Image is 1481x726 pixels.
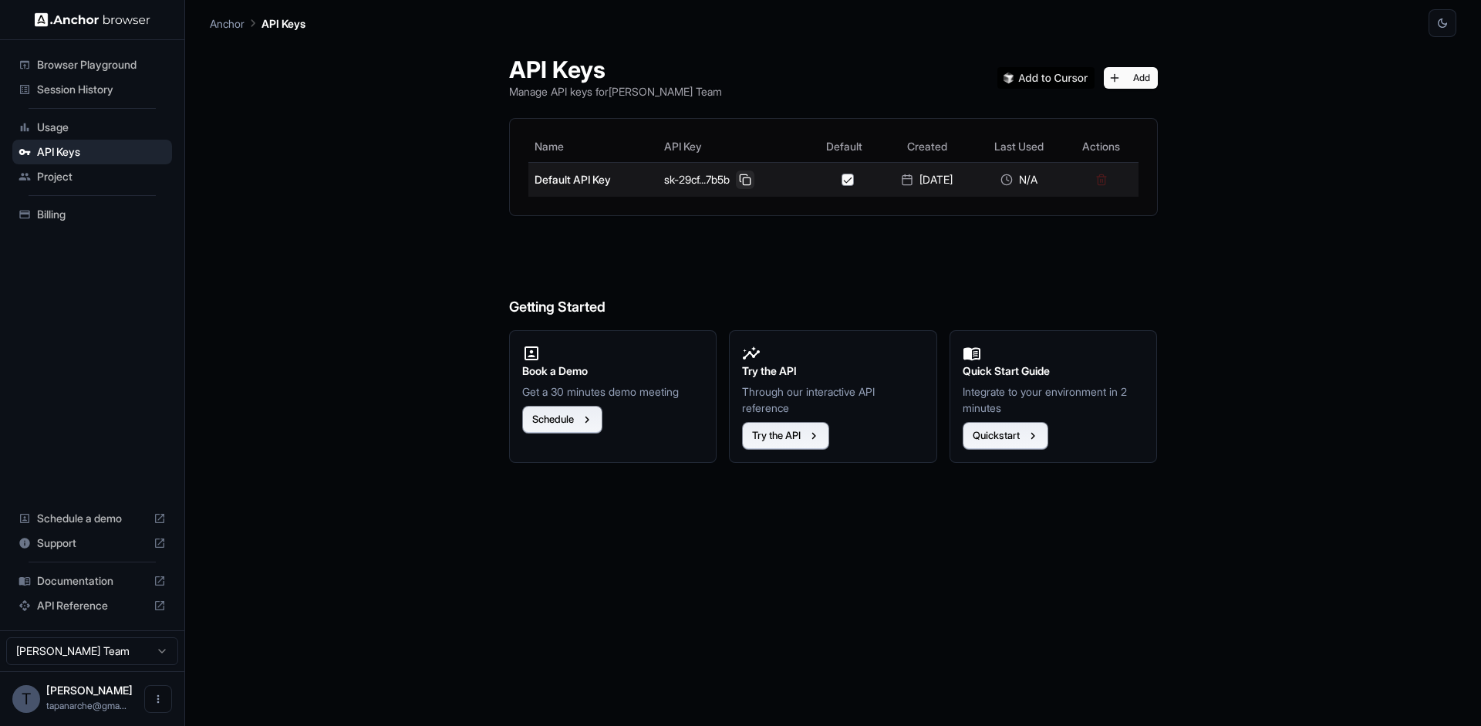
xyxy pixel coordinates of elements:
[144,685,172,713] button: Open menu
[528,131,659,162] th: Name
[12,685,40,713] div: T
[37,511,147,526] span: Schedule a demo
[12,569,172,593] div: Documentation
[261,15,305,32] p: API Keys
[980,172,1058,187] div: N/A
[742,422,829,450] button: Try the API
[1104,67,1158,89] button: Add
[880,131,974,162] th: Created
[12,506,172,531] div: Schedule a demo
[528,162,659,197] td: Default API Key
[12,164,172,189] div: Project
[12,202,172,227] div: Billing
[509,235,1158,319] h6: Getting Started
[37,120,166,135] span: Usage
[37,598,147,613] span: API Reference
[974,131,1064,162] th: Last Used
[742,383,924,416] p: Through our interactive API reference
[46,700,127,711] span: tapanarche@gmail.com
[522,383,704,400] p: Get a 30 minutes demo meeting
[12,531,172,555] div: Support
[509,56,722,83] h1: API Keys
[37,535,147,551] span: Support
[963,383,1145,416] p: Integrate to your environment in 2 minutes
[997,67,1095,89] img: Add anchorbrowser MCP server to Cursor
[12,115,172,140] div: Usage
[37,144,166,160] span: API Keys
[12,77,172,102] div: Session History
[210,15,305,32] nav: breadcrumb
[658,131,808,162] th: API Key
[37,169,166,184] span: Project
[963,422,1048,450] button: Quickstart
[742,363,924,380] h2: Try the API
[12,140,172,164] div: API Keys
[37,573,147,589] span: Documentation
[808,131,879,162] th: Default
[37,207,166,222] span: Billing
[210,15,245,32] p: Anchor
[736,171,754,189] button: Copy API key
[12,52,172,77] div: Browser Playground
[522,363,704,380] h2: Book a Demo
[37,57,166,73] span: Browser Playground
[12,593,172,618] div: API Reference
[886,172,968,187] div: [DATE]
[963,363,1145,380] h2: Quick Start Guide
[522,406,602,434] button: Schedule
[1064,131,1138,162] th: Actions
[37,82,166,97] span: Session History
[509,83,722,100] p: Manage API keys for [PERSON_NAME] Team
[35,12,150,27] img: Anchor Logo
[664,171,802,189] div: sk-29cf...7b5b
[46,684,133,697] span: Todor Donev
